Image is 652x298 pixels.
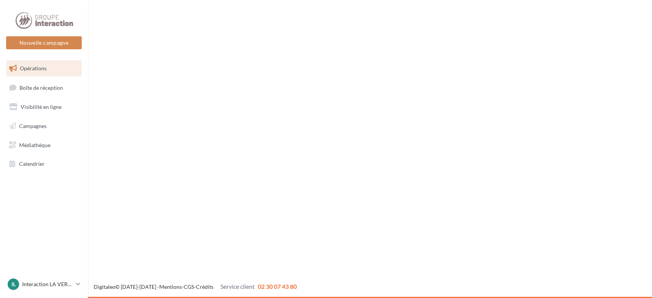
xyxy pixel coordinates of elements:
[5,79,83,96] a: Boîte de réception
[19,84,63,91] span: Boîte de réception
[5,99,83,115] a: Visibilité en ligne
[22,280,73,288] p: Interaction LA VERPILLIERE
[5,137,83,153] a: Médiathèque
[6,277,82,292] a: IL Interaction LA VERPILLIERE
[5,60,83,76] a: Opérations
[196,283,214,290] a: Crédits
[94,283,297,290] span: © [DATE]-[DATE] - - -
[21,104,61,110] span: Visibilité en ligne
[19,141,50,148] span: Médiathèque
[11,280,16,288] span: IL
[19,123,47,129] span: Campagnes
[184,283,194,290] a: CGS
[94,283,115,290] a: Digitaleo
[220,283,255,290] span: Service client
[258,283,297,290] span: 02 30 07 43 80
[6,36,82,49] button: Nouvelle campagne
[5,156,83,172] a: Calendrier
[19,160,45,167] span: Calendrier
[159,283,182,290] a: Mentions
[5,118,83,134] a: Campagnes
[20,65,47,71] span: Opérations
